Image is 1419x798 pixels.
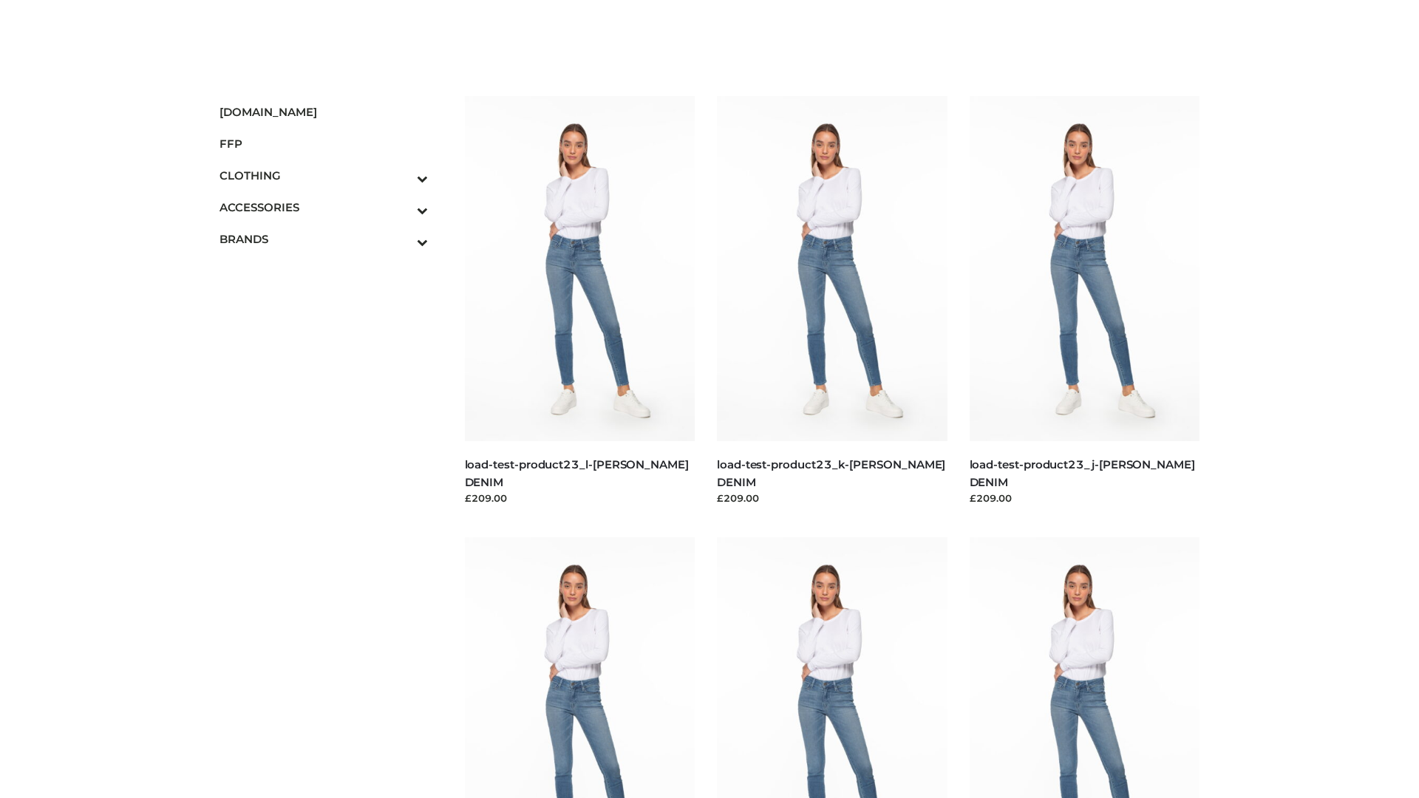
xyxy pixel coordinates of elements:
[376,160,428,191] button: Toggle Submenu
[220,96,428,128] a: [DOMAIN_NAME]
[970,491,1200,505] div: £209.00
[220,167,428,184] span: CLOTHING
[717,491,947,505] div: £209.00
[220,103,428,120] span: [DOMAIN_NAME]
[970,457,1195,488] a: load-test-product23_j-[PERSON_NAME] DENIM
[717,457,945,488] a: load-test-product23_k-[PERSON_NAME] DENIM
[220,191,428,223] a: ACCESSORIESToggle Submenu
[220,199,428,216] span: ACCESSORIES
[220,128,428,160] a: FFP
[220,231,428,248] span: BRANDS
[465,491,695,505] div: £209.00
[220,135,428,152] span: FFP
[465,457,689,488] a: load-test-product23_l-[PERSON_NAME] DENIM
[376,223,428,255] button: Toggle Submenu
[220,160,428,191] a: CLOTHINGToggle Submenu
[376,191,428,223] button: Toggle Submenu
[220,223,428,255] a: BRANDSToggle Submenu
